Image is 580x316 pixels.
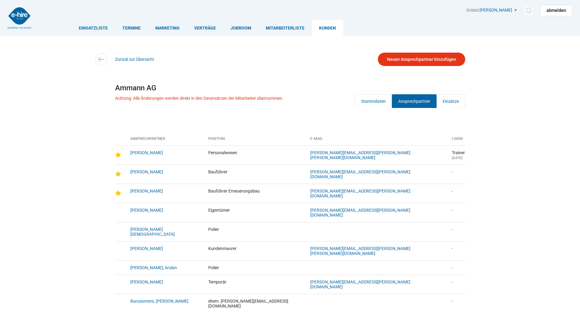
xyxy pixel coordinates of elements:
[130,189,163,193] a: [PERSON_NAME]
[447,275,465,294] td: -
[130,208,163,213] a: [PERSON_NAME]
[466,8,572,16] div: Grüezi
[306,137,447,145] th: E-Mail
[310,280,410,289] a: [PERSON_NAME][EMAIL_ADDRESS][PERSON_NAME][DOMAIN_NAME]
[204,203,306,222] td: Eigentümer
[204,222,306,241] td: Polier
[452,156,462,160] small: [DATE]
[312,20,343,36] a: Kunden
[447,222,465,241] td: -
[447,203,465,222] td: -
[130,265,177,270] a: [PERSON_NAME], Arslan
[204,275,306,294] td: Temporär
[204,145,306,165] td: Personalwesen
[115,190,121,196] img: Star-icon.png
[204,165,306,184] td: Bauführer
[525,7,532,14] img: icon-notification.svg
[204,260,306,275] td: Polier
[204,184,306,203] td: Bauführer Erneuerungsbau
[310,150,410,160] a: [PERSON_NAME][EMAIL_ADDRESS][PERSON_NAME][PERSON_NAME][DOMAIN_NAME]
[115,57,154,62] a: Zurück zur Übersicht
[204,294,306,313] td: ehem. [PERSON_NAME][EMAIL_ADDRESS][DOMAIN_NAME]
[130,280,163,284] a: [PERSON_NAME]
[130,227,175,237] a: [PERSON_NAME][DEMOGRAPHIC_DATA]
[115,82,465,94] h1: Ammann AG
[310,189,410,198] a: [PERSON_NAME][EMAIL_ADDRESS][PERSON_NAME][DOMAIN_NAME]
[310,208,410,217] a: [PERSON_NAME][EMAIL_ADDRESS][PERSON_NAME][DOMAIN_NAME]
[115,96,283,101] p: Achtung: Alle Änderungen werden direkt in den Datensätzen der Mitarbeiter übernommen.
[447,294,465,313] td: -
[130,299,188,304] a: Burusomoto, [PERSON_NAME]
[480,8,512,12] a: [PERSON_NAME]
[130,246,163,251] a: [PERSON_NAME]
[115,152,121,158] img: Star-icon.png
[223,20,258,36] a: Jobroom
[115,171,121,177] img: Star-icon.png
[258,20,312,36] a: Mitarbeiterliste
[126,137,204,145] th: Ansprechpartner
[355,94,392,108] a: Stammdaten
[447,260,465,275] td: -
[72,20,115,36] a: Einsatzliste
[130,150,163,155] a: [PERSON_NAME]
[540,5,572,16] a: abmelden
[378,53,465,66] a: Neuen Ansprechpartner hinzufügen
[447,165,465,184] td: -
[447,241,465,260] td: -
[447,137,465,145] th: Login
[310,246,410,256] a: [PERSON_NAME][EMAIL_ADDRESS][PERSON_NAME][PERSON_NAME][DOMAIN_NAME]
[8,7,31,29] img: logo2.png
[204,241,306,260] td: Kundenmaurer
[97,55,106,64] img: icon-arrow-left.svg
[392,94,437,108] a: Ansprechpartner
[130,169,163,174] a: [PERSON_NAME]
[115,20,148,36] a: Termine
[447,184,465,203] td: -
[204,137,306,145] th: Position
[187,20,223,36] a: Verträge
[310,169,410,179] a: [PERSON_NAME][EMAIL_ADDRESS][PERSON_NAME][DOMAIN_NAME]
[447,145,465,165] td: Trainer
[148,20,187,36] a: Marketing
[436,94,465,108] a: Einsätze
